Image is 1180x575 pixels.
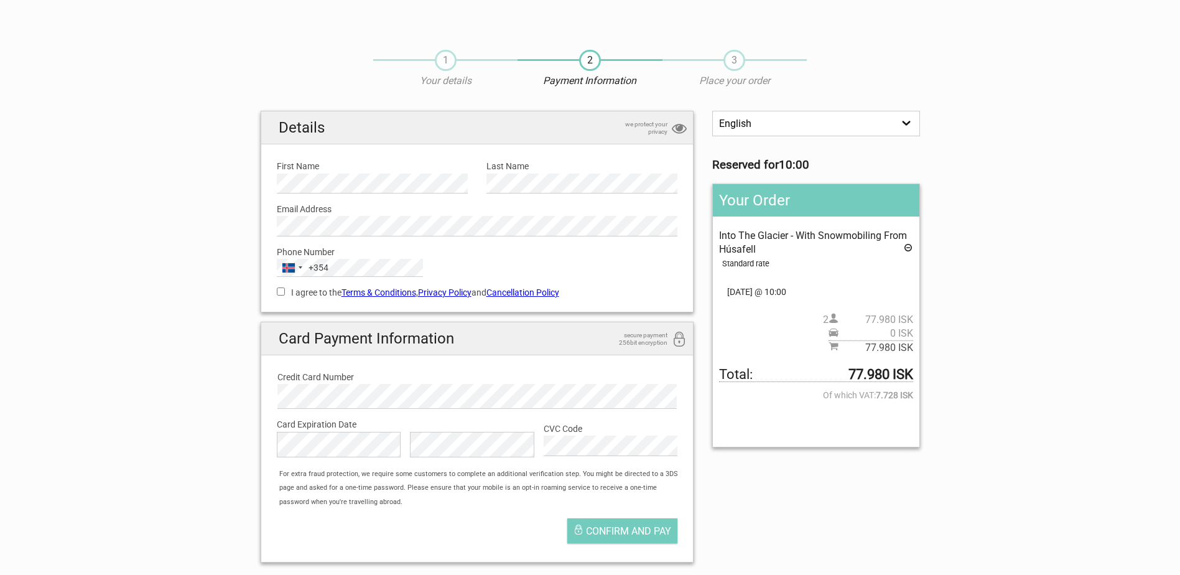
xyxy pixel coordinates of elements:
[261,111,694,144] h2: Details
[713,184,919,217] h2: Your Order
[341,287,416,297] a: Terms & Conditions
[823,313,913,327] span: 2 person(s)
[277,418,678,431] label: Card Expiration Date
[712,158,919,172] h3: Reserved for
[719,230,907,255] span: Into The Glacier - With Snowmobiling From Húsafell
[273,467,693,509] div: For extra fraud protection, we require some customers to complete an additional verification step...
[829,327,913,340] span: Pickup price
[277,370,677,384] label: Credit Card Number
[672,121,687,138] i: privacy protection
[567,518,677,543] button: Confirm and pay
[418,287,472,297] a: Privacy Policy
[719,388,913,402] span: Of which VAT:
[277,286,678,299] label: I agree to the , and
[579,50,601,71] span: 2
[779,158,809,172] strong: 10:00
[839,327,913,340] span: 0 ISK
[876,388,913,402] strong: 7.728 ISK
[486,159,677,173] label: Last Name
[261,322,694,355] h2: Card Payment Information
[309,261,328,274] div: +354
[544,422,677,436] label: CVC Code
[373,74,518,88] p: Your details
[839,341,913,355] span: 77.980 ISK
[277,159,468,173] label: First Name
[829,340,913,355] span: Subtotal
[277,245,678,259] label: Phone Number
[722,257,913,271] div: Standard rate
[605,332,667,347] span: secure payment 256bit encryption
[848,368,913,381] strong: 77.980 ISK
[277,202,678,216] label: Email Address
[719,368,913,382] span: Total to be paid
[586,525,671,537] span: Confirm and pay
[672,332,687,348] i: 256bit encryption
[839,313,913,327] span: 77.980 ISK
[518,74,662,88] p: Payment Information
[662,74,807,88] p: Place your order
[486,287,559,297] a: Cancellation Policy
[277,259,328,276] button: Selected country
[723,50,745,71] span: 3
[435,50,457,71] span: 1
[719,285,913,299] span: [DATE] @ 10:00
[605,121,667,136] span: we protect your privacy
